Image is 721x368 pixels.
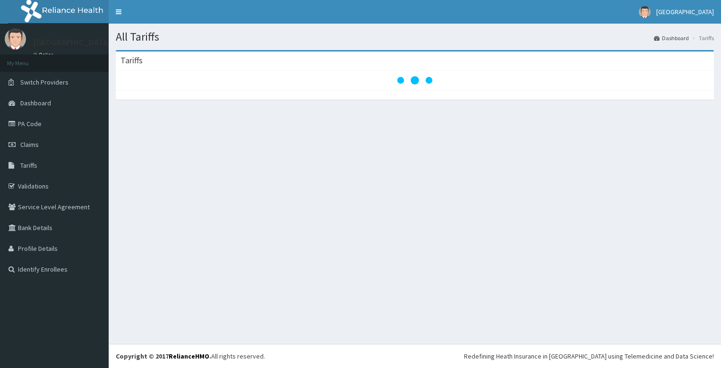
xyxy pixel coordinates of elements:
[169,352,209,360] a: RelianceHMO
[464,351,714,361] div: Redefining Heath Insurance in [GEOGRAPHIC_DATA] using Telemedicine and Data Science!
[5,28,26,50] img: User Image
[654,34,689,42] a: Dashboard
[20,140,39,149] span: Claims
[20,78,69,86] span: Switch Providers
[20,99,51,107] span: Dashboard
[116,352,211,360] strong: Copyright © 2017 .
[33,38,111,47] p: [GEOGRAPHIC_DATA]
[109,344,721,368] footer: All rights reserved.
[33,51,56,58] a: Online
[20,161,37,170] span: Tariffs
[639,6,651,18] img: User Image
[120,56,143,65] h3: Tariffs
[656,8,714,16] span: [GEOGRAPHIC_DATA]
[396,61,434,99] svg: audio-loading
[116,31,714,43] h1: All Tariffs
[690,34,714,42] li: Tariffs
